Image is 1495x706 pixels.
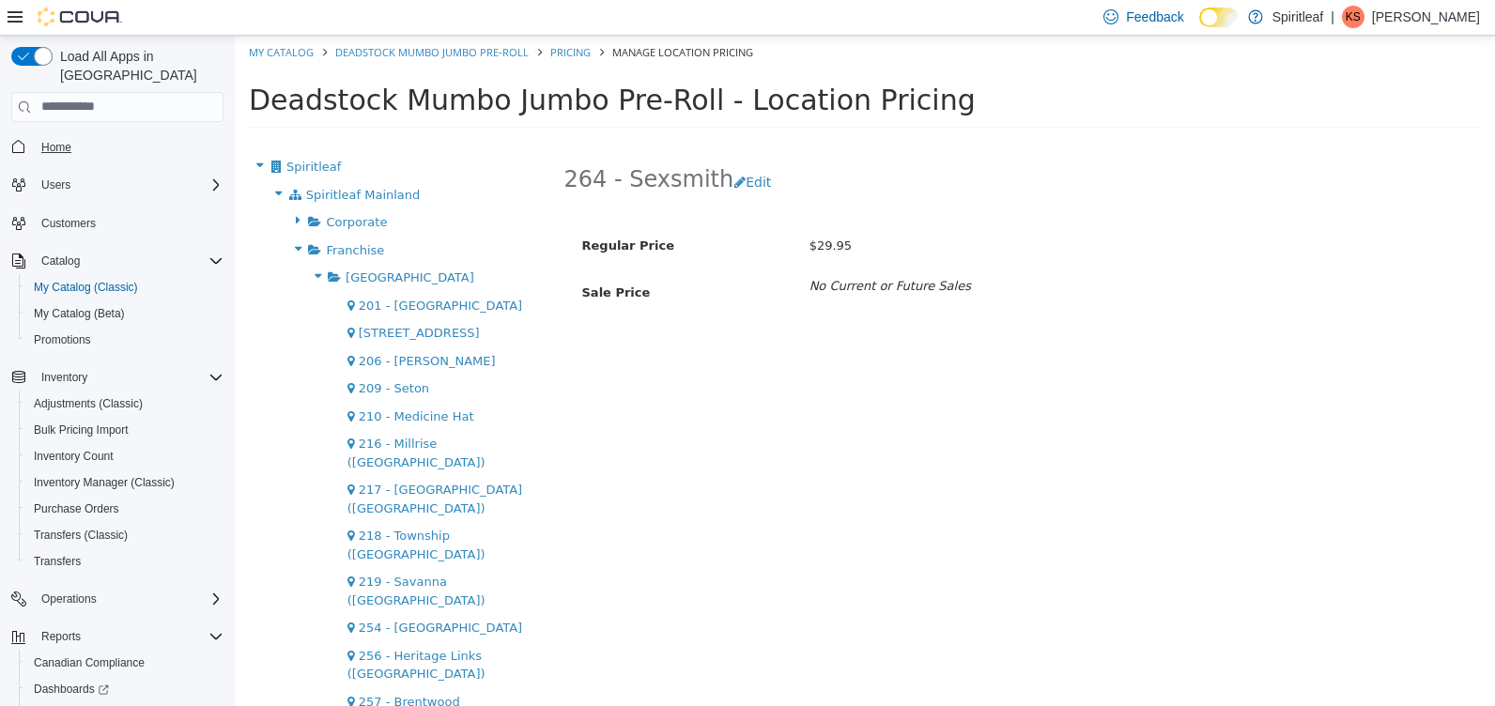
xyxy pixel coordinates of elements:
button: Bulk Pricing Import [19,417,231,443]
span: Sale Price [347,250,416,264]
span: Corporate [91,179,152,193]
span: 216 - Millrise ([GEOGRAPHIC_DATA]) [113,401,251,434]
a: Transfers [26,550,88,573]
span: Inventory Count [34,449,114,464]
p: [PERSON_NAME] [1372,6,1480,28]
button: Users [34,174,78,196]
span: 257 - Brentwood ([GEOGRAPHIC_DATA]) [113,659,251,692]
span: Purchase Orders [34,501,119,516]
span: 254 - [GEOGRAPHIC_DATA] [124,585,287,599]
a: My Catalog [14,9,79,23]
span: Transfers (Classic) [34,528,128,543]
span: Users [41,177,70,192]
span: 210 - Medicine Hat [124,374,239,388]
a: Bulk Pricing Import [26,419,136,441]
span: 219 - Savanna ([GEOGRAPHIC_DATA]) [113,539,251,572]
button: Promotions [19,327,231,353]
button: Inventory [4,364,231,391]
span: Catalog [34,250,223,272]
span: Users [34,174,223,196]
span: Home [41,140,71,155]
button: Inventory Manager (Classic) [19,469,231,496]
span: My Catalog (Classic) [26,276,223,299]
button: Catalog [4,248,231,274]
a: Deadstock Mumbo Jumbo Pre-Roll [100,9,294,23]
button: Transfers [19,548,231,575]
button: Inventory Count [19,443,231,469]
button: Operations [4,586,231,612]
a: Promotions [26,329,99,351]
span: Inventory [34,366,223,389]
span: Bulk Pricing Import [26,419,223,441]
button: Adjustments (Classic) [19,391,231,417]
span: Home [34,135,223,159]
span: Spiritleaf [52,124,106,138]
span: Regular Price [347,203,439,217]
a: Inventory Count [26,445,121,468]
a: Dashboards [19,676,231,702]
button: Canadian Compliance [19,650,231,676]
a: My Catalog (Beta) [26,302,132,325]
h2: 264 - Sexsmith [330,130,500,159]
button: Operations [34,588,104,610]
button: Edit [499,130,547,164]
button: Customers [4,209,231,237]
span: Inventory [41,370,87,385]
i: No Current or Future Sales [575,243,736,257]
span: [GEOGRAPHIC_DATA] [111,235,239,249]
span: Inventory Manager (Classic) [34,475,175,490]
button: Reports [34,625,88,648]
div: Kennedy S [1342,6,1364,28]
span: Dashboards [26,678,223,700]
span: KS [1346,6,1361,28]
span: 256 - Heritage Links ([GEOGRAPHIC_DATA]) [113,613,251,646]
span: Transfers [26,550,223,573]
button: Home [4,133,231,161]
span: Customers [41,216,96,231]
span: Bulk Pricing Import [34,422,129,437]
span: Promotions [26,329,223,351]
span: 206 - [PERSON_NAME] [124,318,261,332]
span: Adjustments (Classic) [34,396,143,411]
a: Dashboards [26,678,116,700]
span: Adjustments (Classic) [26,392,223,415]
button: Purchase Orders [19,496,231,522]
span: Operations [34,588,223,610]
button: My Catalog (Classic) [19,274,231,300]
span: Spiritleaf Mainland [71,152,186,166]
span: Inventory Manager (Classic) [26,471,223,494]
span: Reports [34,625,223,648]
span: Load All Apps in [GEOGRAPHIC_DATA] [53,47,223,84]
span: Reports [41,629,81,644]
span: Canadian Compliance [26,652,223,674]
button: Reports [4,623,231,650]
img: Cova [38,8,122,26]
span: Catalog [41,253,80,269]
p: | [1331,6,1334,28]
span: Manage Location Pricing [378,9,518,23]
span: Deadstock Mumbo Jumbo Pre-Roll - Location Pricing [14,48,741,81]
span: 209 - Seton [124,345,194,360]
a: Pricing [316,9,356,23]
button: Transfers (Classic) [19,522,231,548]
span: Purchase Orders [26,498,223,520]
span: My Catalog (Beta) [26,302,223,325]
span: Promotions [34,332,91,347]
p: Spiritleaf [1272,6,1323,28]
span: Operations [41,591,97,606]
span: Inventory Count [26,445,223,468]
span: Canadian Compliance [34,655,145,670]
a: Inventory Manager (Classic) [26,471,182,494]
span: 218 - Township ([GEOGRAPHIC_DATA]) [113,493,251,526]
span: Transfers (Classic) [26,524,223,546]
a: My Catalog (Classic) [26,276,146,299]
a: Canadian Compliance [26,652,152,674]
button: Catalog [34,250,87,272]
span: Transfers [34,554,81,569]
a: Transfers (Classic) [26,524,135,546]
span: Customers [34,211,223,235]
a: Adjustments (Classic) [26,392,150,415]
span: Dark Mode [1199,27,1200,28]
button: Users [4,172,231,198]
a: Purchase Orders [26,498,127,520]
